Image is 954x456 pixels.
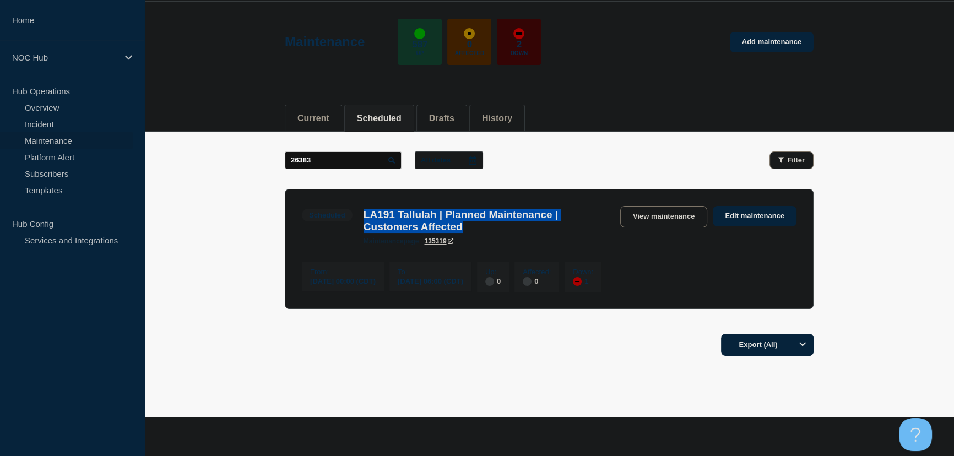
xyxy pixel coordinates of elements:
[467,39,472,50] p: 0
[310,268,376,276] p: From :
[414,28,425,39] div: up
[523,276,551,286] div: 0
[721,334,814,356] button: Export (All)
[573,276,593,286] div: 1
[899,418,932,451] iframe: Help Scout Beacon - Open
[285,151,402,169] input: Search maintenances
[424,237,453,245] a: 135319
[297,113,329,123] button: Current
[285,34,365,50] h1: Maintenance
[523,268,551,276] p: Affected :
[573,277,582,286] div: down
[310,276,376,285] div: [DATE] 00:00 (CDT)
[464,28,475,39] div: affected
[713,206,796,226] a: Edit maintenance
[523,277,532,286] div: disabled
[573,268,593,276] p: Down :
[485,268,501,276] p: Up :
[455,50,484,56] p: Affected
[12,53,118,62] p: NOC Hub
[421,156,451,164] p: All dates
[769,151,814,169] button: Filter
[429,113,454,123] button: Drafts
[620,206,707,227] a: View maintenance
[309,211,345,219] div: Scheduled
[485,276,501,286] div: 0
[485,277,494,286] div: disabled
[398,268,463,276] p: To :
[517,39,522,50] p: 2
[511,50,528,56] p: Down
[513,28,524,39] div: down
[787,156,805,164] span: Filter
[364,237,404,245] span: maintenance
[415,151,483,169] button: All dates
[364,209,609,233] h3: LA191 Tallulah | Planned Maintenance | Customers Affected
[730,32,814,52] a: Add maintenance
[792,334,814,356] button: Options
[364,237,419,245] p: page
[357,113,402,123] button: Scheduled
[398,276,463,285] div: [DATE] 06:00 (CDT)
[412,39,427,50] p: 587
[482,113,512,123] button: History
[416,50,424,56] p: Up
